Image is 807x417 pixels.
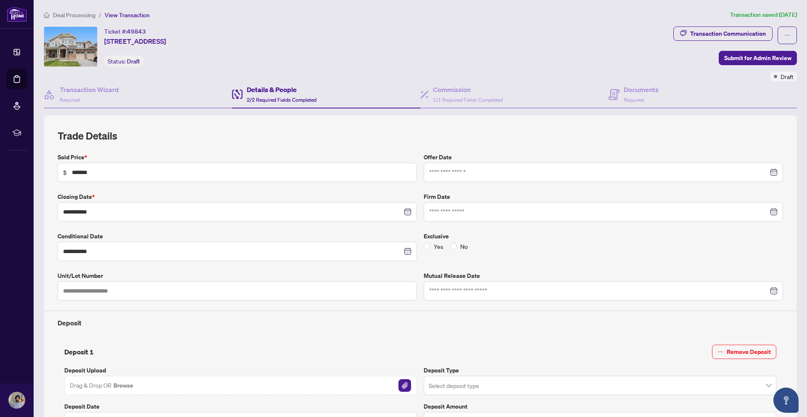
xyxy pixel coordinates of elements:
[424,232,783,241] label: Exclusive
[64,376,417,395] span: Drag & Drop OR BrowseFile Attachement
[690,27,766,40] div: Transaction Communication
[424,366,776,375] label: Deposit Type
[53,11,95,19] span: Deal Processing
[104,36,166,46] span: [STREET_ADDRESS]
[724,51,791,65] span: Submit for Admin Review
[127,28,146,35] span: 49843
[9,392,25,408] img: Profile Icon
[717,349,723,355] span: minus
[430,242,447,251] span: Yes
[727,345,771,359] span: Remove Deposit
[424,153,783,162] label: Offer Date
[398,379,411,392] img: File Attachement
[784,32,790,38] span: ellipsis
[712,345,776,359] button: Remove Deposit
[247,97,316,103] span: 2/2 Required Fields Completed
[7,6,27,22] img: logo
[424,402,776,411] label: Deposit Amount
[58,318,783,328] h4: Deposit
[58,271,417,280] label: Unit/Lot Number
[624,97,644,103] span: Required
[457,242,471,251] span: No
[60,97,80,103] span: Required
[433,84,503,95] h4: Commission
[63,168,67,177] span: $
[58,192,417,201] label: Closing Date
[247,84,316,95] h4: Details & People
[105,11,150,19] span: View Transaction
[624,84,659,95] h4: Documents
[99,10,101,20] li: /
[719,51,797,65] button: Submit for Admin Review
[70,380,134,391] span: Drag & Drop OR
[673,26,773,41] button: Transaction Communication
[773,388,799,413] button: Open asap
[58,232,417,241] label: Conditional Date
[60,84,119,95] h4: Transaction Wizard
[433,97,503,103] span: 1/1 Required Fields Completed
[104,26,146,36] div: Ticket #:
[113,380,134,391] button: Browse
[424,271,783,280] label: Mutual Release Date
[730,10,797,20] article: Transaction saved [DATE]
[58,129,783,143] h2: Trade Details
[58,153,417,162] label: Sold Price
[424,192,783,201] label: Firm Date
[44,12,50,18] span: home
[64,366,417,375] label: Deposit Upload
[44,27,97,66] img: IMG-X12208885_1.jpg
[127,58,140,65] span: Draft
[64,402,417,411] label: Deposit Date
[64,347,94,357] h4: Deposit 1
[781,72,794,81] span: Draft
[104,55,143,67] div: Status:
